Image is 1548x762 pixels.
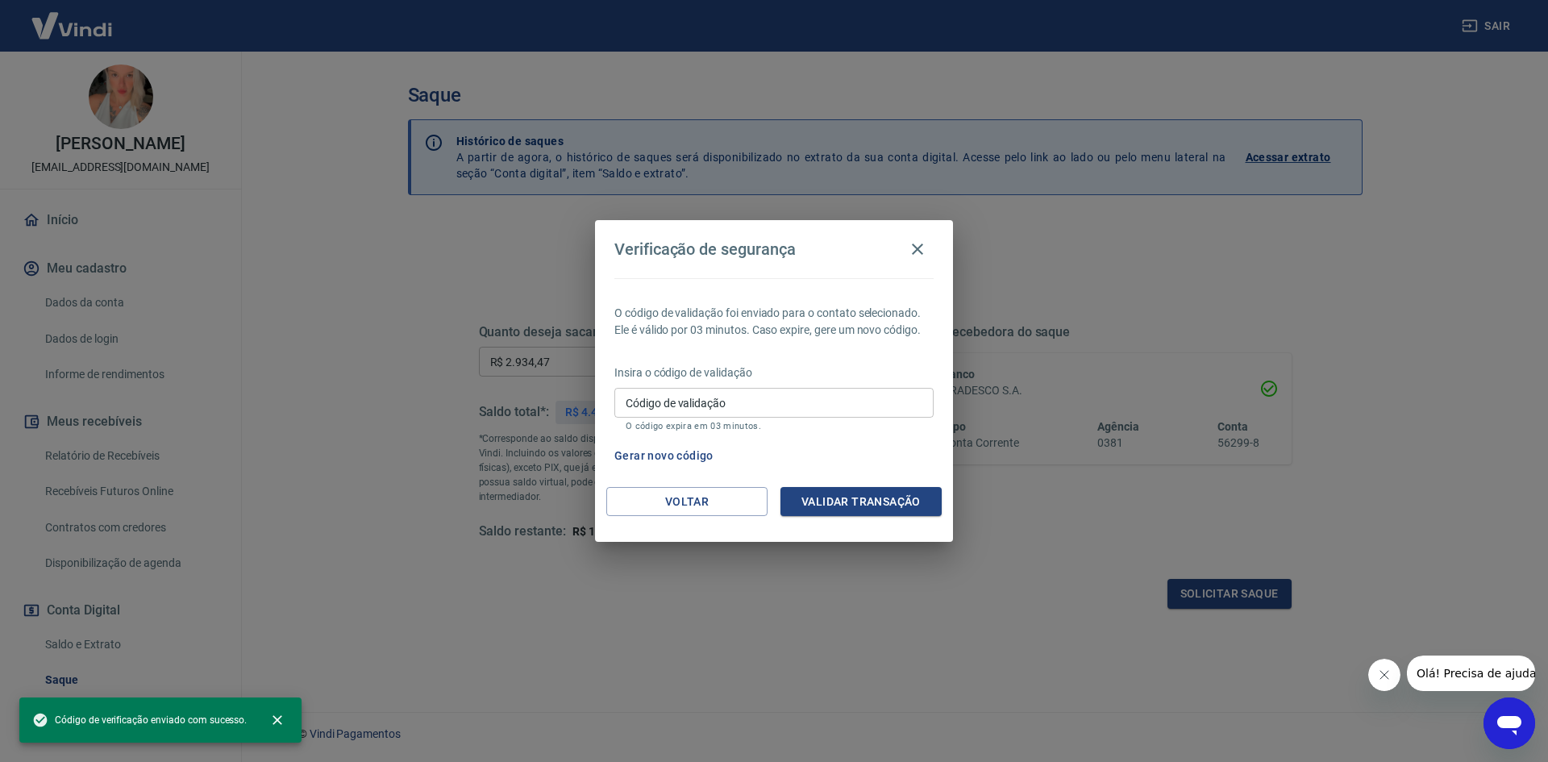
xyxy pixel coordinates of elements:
p: O código expira em 03 minutos. [626,421,922,431]
button: Gerar novo código [608,441,720,471]
p: O código de validação foi enviado para o contato selecionado. Ele é válido por 03 minutos. Caso e... [614,305,934,339]
iframe: Fechar mensagem [1368,659,1400,691]
button: Voltar [606,487,768,517]
p: Insira o código de validação [614,364,934,381]
span: Código de verificação enviado com sucesso. [32,712,247,728]
h4: Verificação de segurança [614,239,796,259]
iframe: Mensagem da empresa [1407,656,1535,691]
iframe: Botão para abrir a janela de mensagens [1483,697,1535,749]
button: Validar transação [780,487,942,517]
button: close [260,702,295,738]
span: Olá! Precisa de ajuda? [10,11,135,24]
